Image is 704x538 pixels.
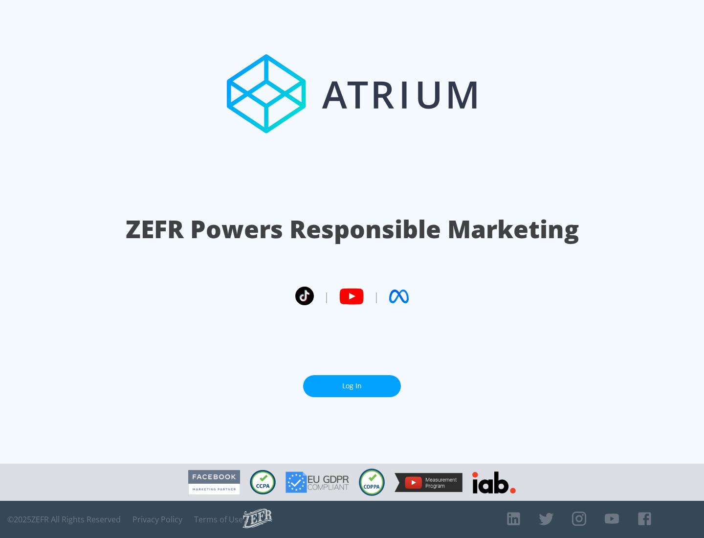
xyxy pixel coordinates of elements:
img: IAB [472,471,516,493]
img: Facebook Marketing Partner [188,470,240,495]
img: GDPR Compliant [286,471,349,493]
a: Privacy Policy [132,515,182,524]
img: YouTube Measurement Program [395,473,462,492]
img: CCPA Compliant [250,470,276,494]
h1: ZEFR Powers Responsible Marketing [126,212,579,246]
a: Terms of Use [194,515,243,524]
span: © 2025 ZEFR All Rights Reserved [7,515,121,524]
a: Log In [303,375,401,397]
span: | [324,289,330,304]
img: COPPA Compliant [359,469,385,496]
span: | [374,289,379,304]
